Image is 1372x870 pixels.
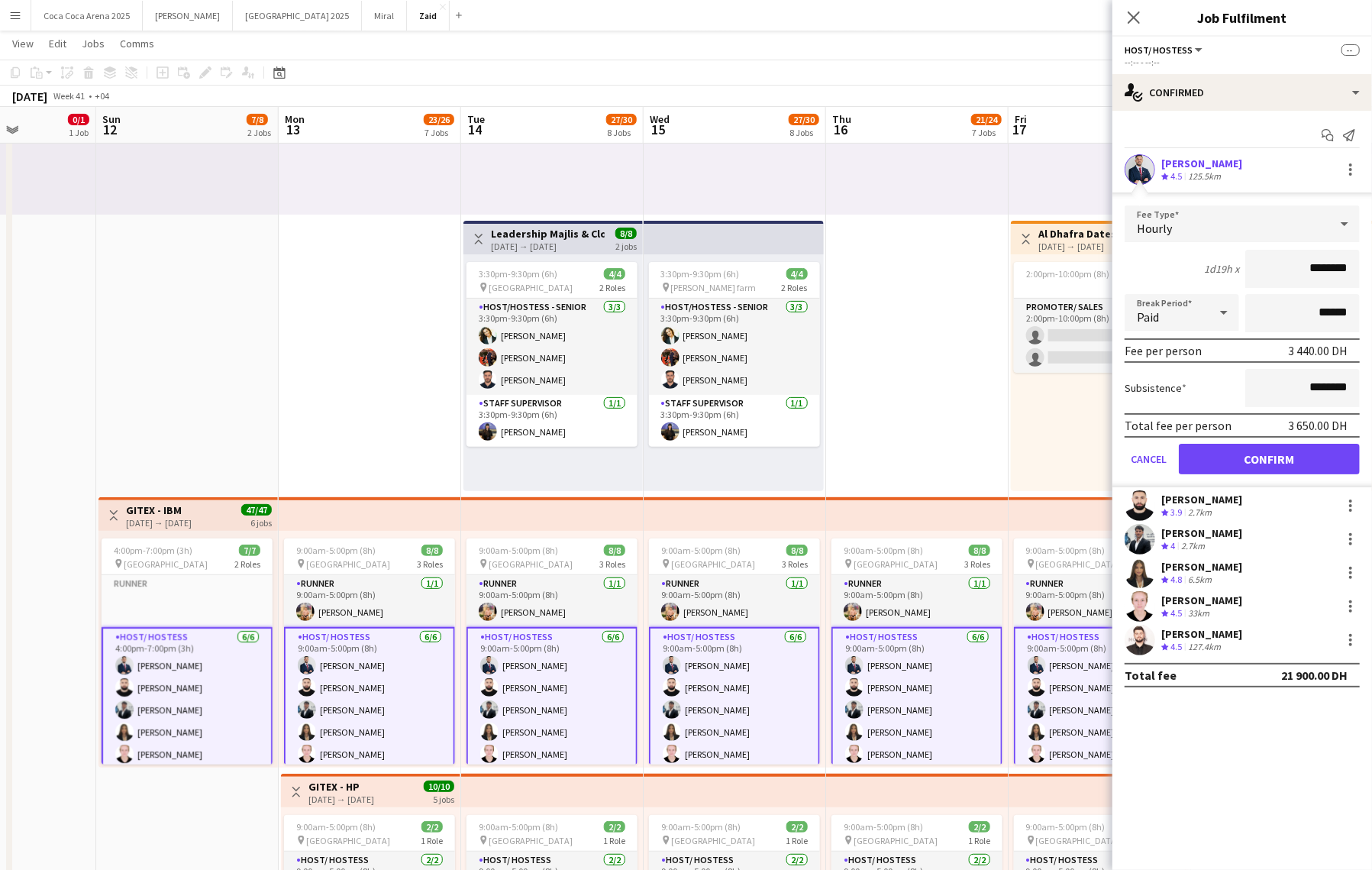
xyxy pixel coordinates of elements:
[854,835,938,846] span: [GEOGRAPHIC_DATA]
[489,282,573,293] span: [GEOGRAPHIC_DATA]
[782,282,808,293] span: 2 Roles
[466,575,638,627] app-card-role: Runner1/19:00am-5:00pm (8h)[PERSON_NAME]
[120,37,154,50] span: Comms
[43,34,73,53] a: Edit
[1185,607,1212,620] div: 33km
[649,395,820,447] app-card-role: Staff Supervisor1/13:30pm-9:30pm (6h)[PERSON_NAME]
[12,37,34,50] span: View
[1036,558,1120,570] span: [GEOGRAPHIC_DATA]
[296,821,376,833] span: 9:00am-5:00pm (8h)
[786,268,808,280] span: 4/4
[421,821,443,833] span: 2/2
[649,262,820,447] app-job-card: 3:30pm-9:30pm (6h)4/4 [PERSON_NAME] farm2 RolesHost/Hostess - Senior3/33:30pm-9:30pm (6h)[PERSON_...
[102,575,273,627] app-card-role-placeholder: Runner
[1281,668,1348,683] div: 21 900.00 DH
[1288,418,1348,433] div: 3 650.00 DH
[1038,227,1152,241] h3: Al Dhafra Dates Festival
[1161,593,1242,607] div: [PERSON_NAME]
[1026,545,1106,556] span: 9:00am-5:00pm (8h)
[1170,540,1175,551] span: 4
[599,558,625,570] span: 3 Roles
[102,112,121,126] span: Sun
[233,1,362,31] button: [GEOGRAPHIC_DATA] 2025
[1112,8,1372,27] h3: Job Fulfilment
[424,114,454,125] span: 23/26
[649,538,820,765] app-job-card: 9:00am-5:00pm (8h)8/8 [GEOGRAPHIC_DATA]3 RolesRunner1/19:00am-5:00pm (8h)[PERSON_NAME]Host/ Hoste...
[49,37,66,50] span: Edit
[114,545,192,556] span: 4:00pm-7:00pm (3h)
[968,835,990,846] span: 1 Role
[466,538,638,765] app-job-card: 9:00am-5:00pm (8h)8/8 [GEOGRAPHIC_DATA]3 RolesRunner1/19:00am-5:00pm (8h)[PERSON_NAME]Host/ Hoste...
[661,268,740,280] span: 3:30pm-9:30pm (6h)
[786,835,808,846] span: 1 Role
[1341,44,1360,56] span: --
[100,121,121,138] span: 12
[421,835,443,846] span: 1 Role
[1161,526,1242,540] div: [PERSON_NAME]
[126,503,192,517] h3: GITEX - IBM
[832,112,851,126] span: Thu
[604,268,625,280] span: 4/4
[465,121,485,138] span: 14
[650,112,670,126] span: Wed
[789,127,818,138] div: 8 Jobs
[786,821,808,833] span: 2/2
[1137,309,1159,325] span: Paid
[284,575,455,627] app-card-role: Runner1/19:00am-5:00pm (8h)[PERSON_NAME]
[1014,575,1185,627] app-card-role: Runner1/19:00am-5:00pm (8h)[PERSON_NAME]
[830,121,851,138] span: 16
[282,121,305,138] span: 13
[466,262,638,447] app-job-card: 3:30pm-9:30pm (6h)4/4 [GEOGRAPHIC_DATA]2 RolesHost/Hostess - Senior3/33:30pm-9:30pm (6h)[PERSON_N...
[1125,418,1232,433] div: Total fee per person
[844,821,923,833] span: 9:00am-5:00pm (8h)
[604,545,625,556] span: 8/8
[489,558,573,570] span: [GEOGRAPHIC_DATA]
[964,558,990,570] span: 3 Roles
[407,1,450,31] button: Zaid
[284,627,455,793] app-card-role: Host/ Hostess6/69:00am-5:00pm (8h)[PERSON_NAME][PERSON_NAME][PERSON_NAME][PERSON_NAME][PERSON_NAME]
[68,114,89,125] span: 0/1
[102,538,273,765] div: 4:00pm-7:00pm (3h)7/7 [GEOGRAPHIC_DATA]2 RolesRunnerHost/ Hostess6/64:00pm-7:00pm (3h)[PERSON_NAM...
[306,558,390,570] span: [GEOGRAPHIC_DATA]
[126,517,192,529] div: [DATE] → [DATE]
[479,268,557,280] span: 3:30pm-9:30pm (6h)
[1014,538,1185,765] app-job-card: 9:00am-5:00pm (8h)8/8 [GEOGRAPHIC_DATA]3 RolesRunner1/19:00am-5:00pm (8h)[PERSON_NAME]Host/ Hoste...
[599,282,625,293] span: 2 Roles
[466,299,638,395] app-card-role: Host/Hostess - Senior3/33:30pm-9:30pm (6h)[PERSON_NAME][PERSON_NAME][PERSON_NAME]
[671,835,755,846] span: [GEOGRAPHIC_DATA]
[143,1,233,31] button: [PERSON_NAME]
[1179,444,1360,474] button: Confirm
[76,34,111,53] a: Jobs
[844,545,923,556] span: 9:00am-5:00pm (8h)
[308,780,374,794] h3: GITEX - HP
[1015,112,1027,126] span: Fri
[831,627,1002,793] app-card-role: Host/ Hostess6/69:00am-5:00pm (8h)[PERSON_NAME][PERSON_NAME][PERSON_NAME][PERSON_NAME][PERSON_NAME]
[971,114,1002,125] span: 21/24
[1014,262,1185,373] app-job-card: 2:00pm-10:00pm (8h)0/21 RolePromoter/ Sales0/22:00pm-10:00pm (8h)
[1125,44,1193,56] span: Host/ Hostess
[124,558,208,570] span: [GEOGRAPHIC_DATA]
[1125,668,1177,683] div: Total fee
[649,627,820,793] app-card-role: Host/ Hostess6/69:00am-5:00pm (8h)[PERSON_NAME][PERSON_NAME][PERSON_NAME][PERSON_NAME][PERSON_NAME]
[82,37,105,50] span: Jobs
[649,299,820,395] app-card-role: Host/Hostess - Senior3/33:30pm-9:30pm (6h)[PERSON_NAME][PERSON_NAME][PERSON_NAME]
[69,127,89,138] div: 1 Job
[466,395,638,447] app-card-role: Staff Supervisor1/13:30pm-9:30pm (6h)[PERSON_NAME]
[241,504,272,516] span: 47/47
[1170,574,1182,585] span: 4.8
[1170,641,1182,652] span: 4.5
[1125,57,1360,68] div: --:-- - --:--
[491,241,605,252] div: [DATE] → [DATE]
[1185,506,1215,519] div: 2.7km
[1038,241,1152,252] div: [DATE] → [DATE]
[247,114,268,125] span: 7/8
[102,627,273,793] app-card-role: Host/ Hostess6/64:00pm-7:00pm (3h)[PERSON_NAME][PERSON_NAME][PERSON_NAME][PERSON_NAME][PERSON_NAME]
[854,558,938,570] span: [GEOGRAPHIC_DATA]
[95,90,109,102] div: +04
[362,1,407,31] button: Miral
[1185,574,1215,587] div: 6.5km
